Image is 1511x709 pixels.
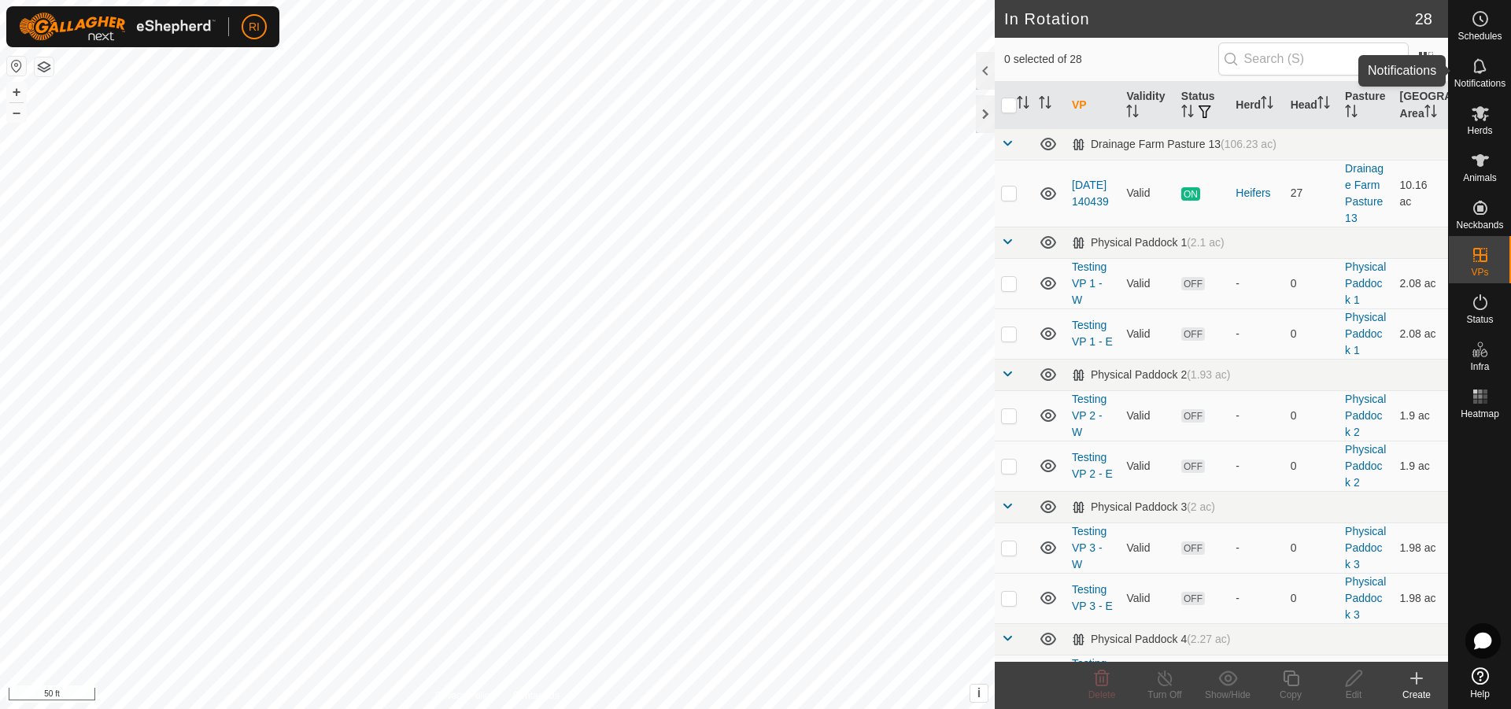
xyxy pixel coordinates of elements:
span: 0 selected of 28 [1004,51,1218,68]
p-sorticon: Activate to sort [1317,98,1330,111]
a: Testing VP 2 - E [1072,451,1113,480]
div: - [1236,326,1277,342]
h2: In Rotation [1004,9,1415,28]
a: Physical Paddock 3 [1345,525,1386,571]
div: Physical Paddock 3 [1072,500,1215,514]
th: VP [1066,82,1120,129]
a: Testing VP 3 - E [1072,583,1113,612]
span: OFF [1181,460,1205,473]
div: Heifers [1236,185,1277,201]
th: Head [1284,82,1339,129]
a: Testing VP 3 - W [1072,525,1106,571]
span: OFF [1181,409,1205,423]
a: Physical Paddock 1 [1345,311,1386,356]
span: Animals [1463,173,1497,183]
a: Testing VP 1 - E [1072,319,1113,348]
p-sorticon: Activate to sort [1261,98,1273,111]
div: Drainage Farm Pasture 13 [1072,138,1276,151]
span: Help [1470,689,1490,699]
a: Physical Paddock 1 [1345,260,1386,306]
a: Physical Paddock 3 [1345,575,1386,621]
span: (106.23 ac) [1221,138,1276,150]
span: OFF [1181,327,1205,341]
td: Valid [1120,308,1174,359]
td: Valid [1120,573,1174,623]
p-sorticon: Activate to sort [1181,107,1194,120]
td: 0 [1284,390,1339,441]
td: 10.16 ac [1394,160,1448,227]
div: - [1236,458,1277,475]
td: Valid [1120,258,1174,308]
a: Physical Paddock 2 [1345,443,1386,489]
td: Valid [1120,441,1174,491]
div: Copy [1259,688,1322,702]
p-sorticon: Activate to sort [1424,107,1437,120]
button: Reset Map [7,57,26,76]
span: Heatmap [1461,409,1499,419]
span: 28 [1415,7,1432,31]
td: 1.98 ac [1394,573,1448,623]
span: i [977,686,981,700]
span: Delete [1088,689,1116,700]
th: Herd [1229,82,1284,129]
button: – [7,103,26,122]
span: ON [1181,187,1200,201]
span: RI [249,19,260,35]
span: Notifications [1454,79,1505,88]
div: Show/Hide [1196,688,1259,702]
span: (1.93 ac) [1187,368,1230,381]
span: OFF [1181,541,1205,555]
td: 0 [1284,441,1339,491]
div: - [1236,408,1277,424]
div: Create [1385,688,1448,702]
td: Valid [1120,160,1174,227]
span: Infra [1470,362,1489,371]
div: - [1236,590,1277,607]
span: OFF [1181,277,1205,290]
a: Physical Paddock 2 [1345,393,1386,438]
div: - [1236,540,1277,556]
a: Testing VP 1 - W [1072,260,1106,306]
span: Status [1466,315,1493,324]
th: Validity [1120,82,1174,129]
a: Testing VP 2 - W [1072,393,1106,438]
td: 1.9 ac [1394,441,1448,491]
span: VPs [1471,268,1488,277]
td: 0 [1284,523,1339,573]
span: Schedules [1457,31,1502,41]
span: Herds [1467,126,1492,135]
th: Pasture [1339,82,1393,129]
button: + [7,83,26,102]
input: Search (S) [1218,42,1409,76]
td: 1.98 ac [1394,523,1448,573]
div: Physical Paddock 1 [1072,236,1225,249]
span: (2.1 ac) [1187,236,1224,249]
span: OFF [1181,592,1205,605]
td: 2.08 ac [1394,258,1448,308]
div: Turn Off [1133,688,1196,702]
th: Status [1175,82,1229,129]
a: Privacy Policy [435,689,494,703]
div: - [1236,275,1277,292]
a: Help [1449,661,1511,705]
td: 27 [1284,160,1339,227]
td: Valid [1120,523,1174,573]
a: Drainage Farm Pasture 13 [1345,162,1384,224]
img: Gallagher Logo [19,13,216,41]
p-sorticon: Activate to sort [1039,98,1051,111]
td: 0 [1284,573,1339,623]
td: 0 [1284,258,1339,308]
button: Map Layers [35,57,54,76]
div: Physical Paddock 4 [1072,633,1230,646]
div: Edit [1322,688,1385,702]
p-sorticon: Activate to sort [1017,98,1029,111]
div: Physical Paddock 2 [1072,368,1230,382]
td: 0 [1284,308,1339,359]
p-sorticon: Activate to sort [1126,107,1139,120]
td: 1.9 ac [1394,390,1448,441]
button: i [970,685,988,702]
a: [DATE] 140439 [1072,179,1109,208]
p-sorticon: Activate to sort [1345,107,1358,120]
td: Valid [1120,390,1174,441]
span: Neckbands [1456,220,1503,230]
